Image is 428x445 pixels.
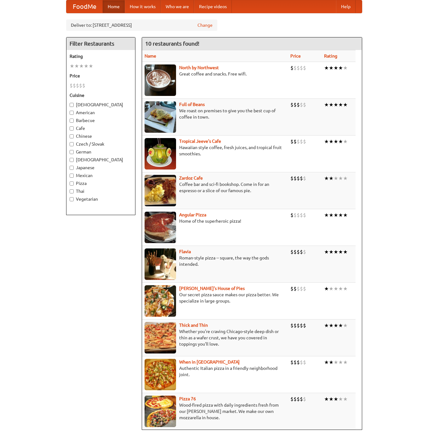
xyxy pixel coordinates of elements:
li: ★ [338,64,343,71]
li: ★ [329,322,334,329]
a: Help [336,0,356,13]
input: Pizza [70,181,74,186]
input: [DEMOGRAPHIC_DATA] [70,103,74,107]
li: ★ [324,212,329,219]
li: $ [297,138,300,145]
li: ★ [338,322,343,329]
li: $ [73,82,76,89]
li: ★ [334,101,338,108]
b: Thick and Thin [179,323,208,328]
img: pizza76.jpg [145,396,176,427]
b: Tropical Jeeve's Cafe [179,139,221,144]
li: ★ [343,322,348,329]
li: $ [70,82,73,89]
p: Authentic Italian pizza in a friendly neighborhood joint. [145,365,286,378]
li: $ [300,322,303,329]
b: Full of Beans [179,102,205,107]
li: ★ [329,359,334,366]
li: $ [297,359,300,366]
li: $ [303,175,306,182]
li: ★ [324,359,329,366]
li: ★ [79,63,84,70]
b: North by Northwest [179,65,219,70]
p: Hawaiian style coffee, fresh juices, and tropical fruit smoothies. [145,144,286,157]
li: ★ [334,212,338,219]
b: Angular Pizza [179,212,206,217]
div: Deliver to: [STREET_ADDRESS] [66,19,217,31]
img: north.jpg [145,64,176,96]
label: Czech / Slovak [70,141,132,147]
input: Chinese [70,134,74,138]
li: $ [290,285,294,292]
li: ★ [329,101,334,108]
img: angular.jpg [145,212,176,243]
li: $ [303,101,306,108]
img: wheninrome.jpg [145,359,176,390]
li: ★ [329,396,334,403]
a: Zardoz Cafe [179,175,203,181]
input: Cafe [70,126,74,131]
li: ★ [324,396,329,403]
li: $ [303,248,306,255]
p: Whether you're craving Chicago-style deep dish or thin as a wafer crust, we have you covered in t... [145,328,286,347]
li: ★ [343,285,348,292]
a: When in [GEOGRAPHIC_DATA] [179,359,240,364]
li: ★ [334,396,338,403]
li: $ [300,138,303,145]
li: $ [294,101,297,108]
li: ★ [334,248,338,255]
li: ★ [338,285,343,292]
li: $ [290,212,294,219]
li: ★ [338,396,343,403]
li: $ [303,396,306,403]
li: ★ [338,212,343,219]
li: $ [303,212,306,219]
li: $ [294,175,297,182]
li: ★ [324,248,329,255]
input: American [70,111,74,115]
label: Cafe [70,125,132,131]
li: ★ [324,175,329,182]
li: ★ [343,175,348,182]
label: Mexican [70,172,132,179]
li: $ [300,212,303,219]
li: ★ [70,63,74,70]
li: $ [300,101,303,108]
label: Barbecue [70,117,132,124]
label: [DEMOGRAPHIC_DATA] [70,102,132,108]
li: ★ [334,322,338,329]
li: ★ [343,212,348,219]
li: $ [300,285,303,292]
li: $ [294,396,297,403]
li: ★ [329,285,334,292]
a: Rating [324,53,337,58]
li: ★ [343,396,348,403]
li: ★ [338,359,343,366]
li: ★ [88,63,93,70]
a: Price [290,53,301,58]
input: Thai [70,189,74,193]
input: Czech / Slovak [70,142,74,146]
li: ★ [338,175,343,182]
p: Coffee bar and sci-fi bookshop. Come in for an espresso or a slice of our famous pie. [145,181,286,194]
li: $ [300,359,303,366]
li: ★ [324,64,329,71]
li: ★ [84,63,88,70]
li: ★ [343,359,348,366]
li: $ [79,82,82,89]
li: ★ [324,285,329,292]
h5: Price [70,73,132,79]
li: ★ [74,63,79,70]
li: ★ [334,175,338,182]
li: ★ [329,64,334,71]
li: ★ [334,138,338,145]
b: Flavia [179,249,191,254]
li: $ [294,212,297,219]
label: Pizza [70,180,132,186]
img: flavia.jpg [145,248,176,280]
a: Home [103,0,125,13]
li: $ [290,138,294,145]
p: Home of the superheroic pizza! [145,218,286,224]
label: [DEMOGRAPHIC_DATA] [70,157,132,163]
